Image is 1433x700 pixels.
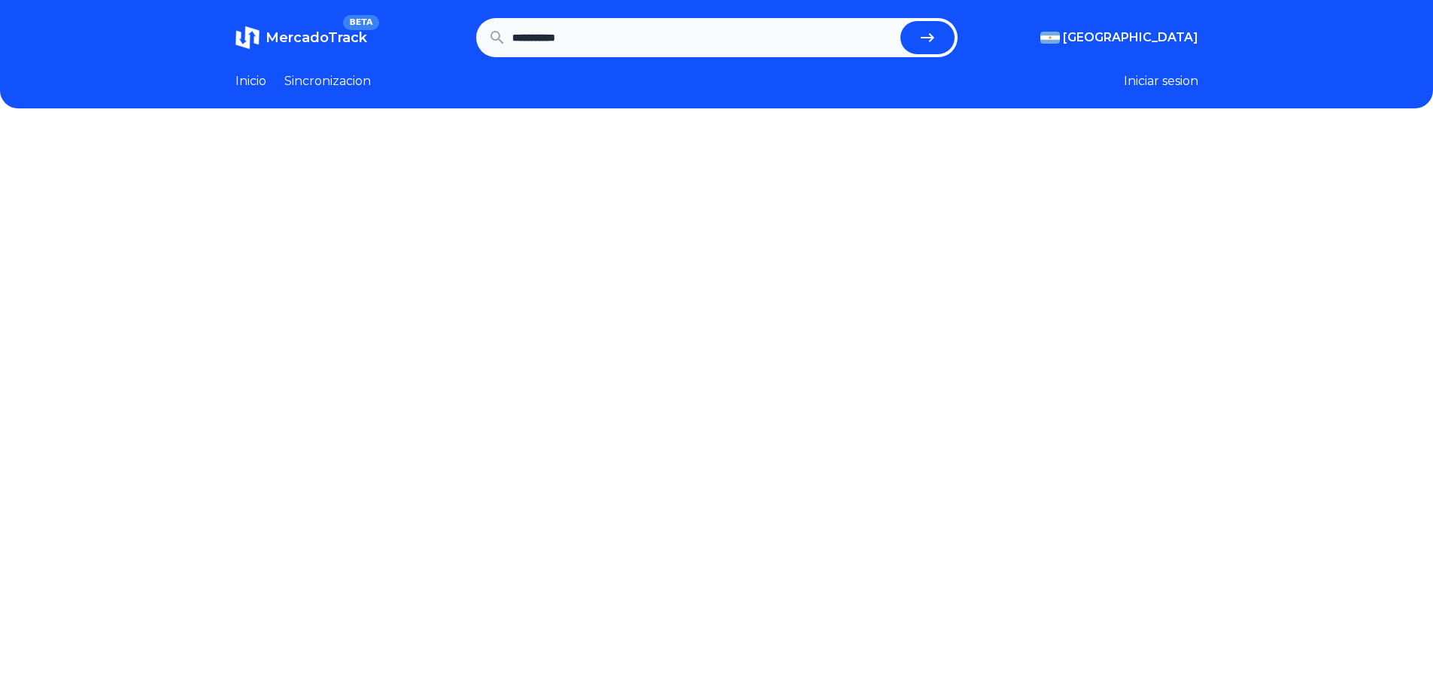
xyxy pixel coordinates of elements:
[235,26,367,50] a: MercadoTrackBETA
[343,15,378,30] span: BETA
[284,72,371,90] a: Sincronizacion
[1040,29,1198,47] button: [GEOGRAPHIC_DATA]
[1040,32,1060,44] img: Argentina
[266,29,367,46] span: MercadoTrack
[1124,72,1198,90] button: Iniciar sesion
[235,72,266,90] a: Inicio
[235,26,260,50] img: MercadoTrack
[1063,29,1198,47] span: [GEOGRAPHIC_DATA]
